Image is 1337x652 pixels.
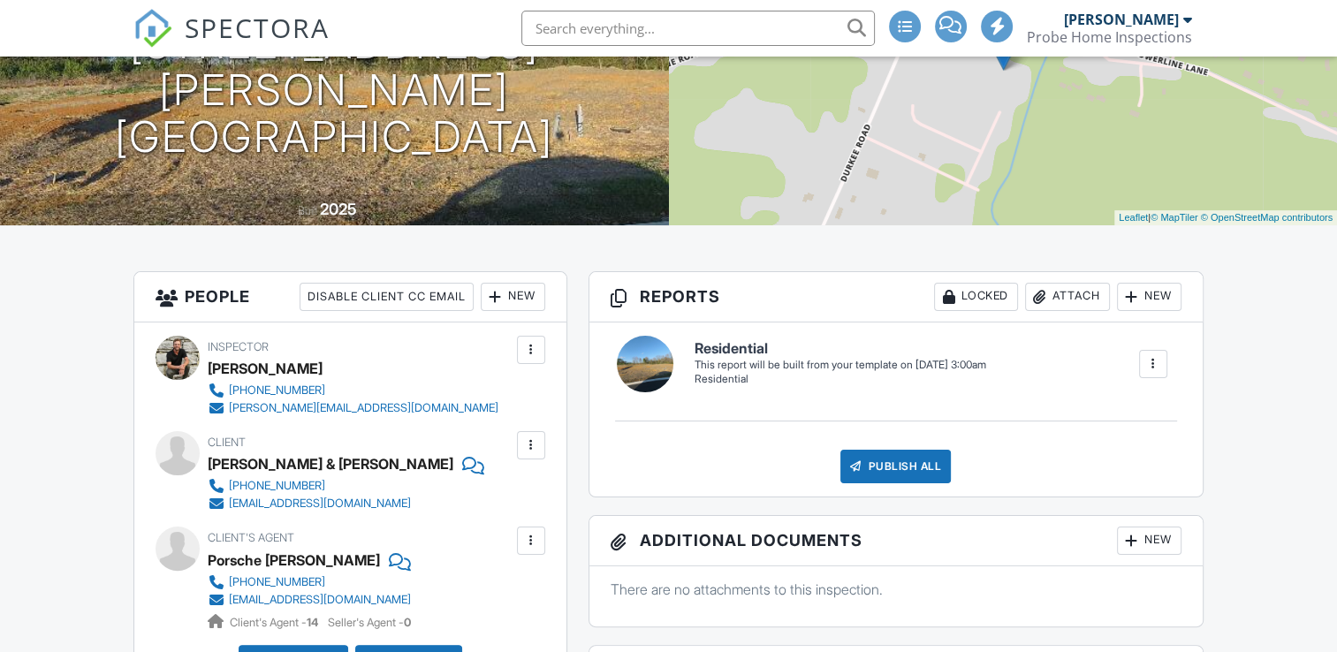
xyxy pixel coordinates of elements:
[300,283,474,311] div: Disable Client CC Email
[404,616,411,629] strong: 0
[521,11,875,46] input: Search everything...
[28,20,641,160] h1: [STREET_ADDRESS][PERSON_NAME] [GEOGRAPHIC_DATA]
[298,204,317,217] span: Built
[307,616,318,629] strong: 14
[481,283,545,311] div: New
[695,358,986,372] div: This report will be built from your template on [DATE] 3:00am
[320,200,357,218] div: 2025
[229,383,325,398] div: [PHONE_NUMBER]
[934,283,1018,311] div: Locked
[208,355,323,382] div: [PERSON_NAME]
[208,436,246,449] span: Client
[840,450,951,483] div: Publish All
[208,477,470,495] a: [PHONE_NUMBER]
[208,495,470,512] a: [EMAIL_ADDRESS][DOMAIN_NAME]
[185,9,330,46] span: SPECTORA
[229,497,411,511] div: [EMAIL_ADDRESS][DOMAIN_NAME]
[589,272,1203,322] h3: Reports
[695,341,986,357] h6: Residential
[230,616,321,629] span: Client's Agent -
[208,399,498,417] a: [PERSON_NAME][EMAIL_ADDRESS][DOMAIN_NAME]
[208,547,380,573] a: Porsche [PERSON_NAME]
[1064,11,1179,28] div: [PERSON_NAME]
[208,340,269,353] span: Inspector
[208,531,294,544] span: Client's Agent
[1117,527,1181,555] div: New
[208,573,411,591] a: [PHONE_NUMBER]
[1151,212,1198,223] a: © MapTiler
[229,593,411,607] div: [EMAIL_ADDRESS][DOMAIN_NAME]
[611,580,1181,599] p: There are no attachments to this inspection.
[1114,210,1337,225] div: |
[1025,283,1110,311] div: Attach
[229,479,325,493] div: [PHONE_NUMBER]
[208,382,498,399] a: [PHONE_NUMBER]
[695,372,986,387] div: Residential
[1027,28,1192,46] div: Probe Home Inspections
[229,401,498,415] div: [PERSON_NAME][EMAIL_ADDRESS][DOMAIN_NAME]
[1119,212,1148,223] a: Leaflet
[134,272,566,322] h3: People
[328,616,411,629] span: Seller's Agent -
[1117,283,1181,311] div: New
[208,451,453,477] div: [PERSON_NAME] & [PERSON_NAME]
[208,591,411,609] a: [EMAIL_ADDRESS][DOMAIN_NAME]
[229,575,325,589] div: [PHONE_NUMBER]
[133,24,330,61] a: SPECTORA
[1201,212,1333,223] a: © OpenStreetMap contributors
[133,9,172,48] img: The Best Home Inspection Software - Spectora
[589,516,1203,566] h3: Additional Documents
